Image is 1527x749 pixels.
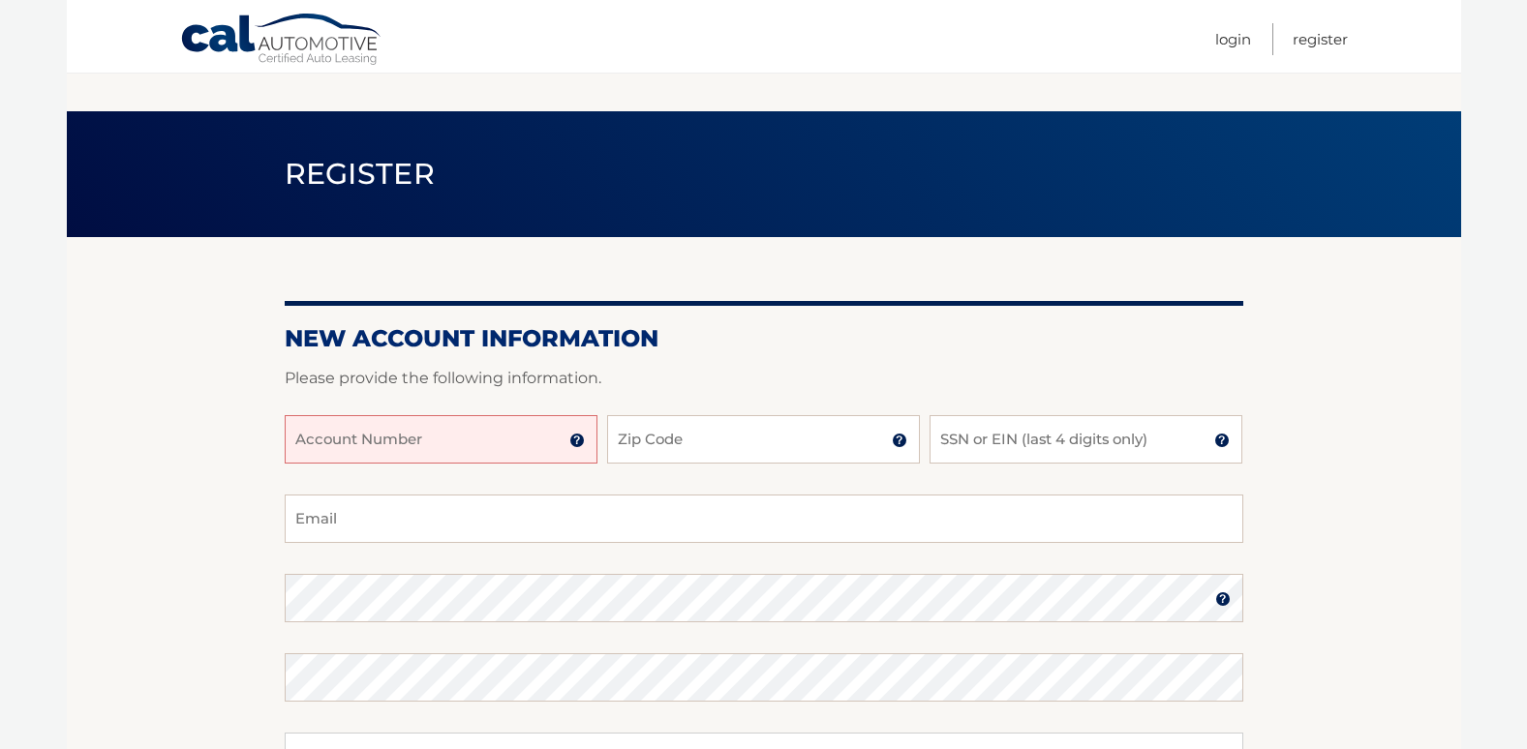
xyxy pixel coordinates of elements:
[607,415,920,464] input: Zip Code
[892,433,907,448] img: tooltip.svg
[569,433,585,448] img: tooltip.svg
[285,494,1243,543] input: Email
[930,415,1242,464] input: SSN or EIN (last 4 digits only)
[180,13,383,69] a: Cal Automotive
[285,324,1243,353] h2: New Account Information
[285,156,436,192] span: Register
[1214,433,1230,448] img: tooltip.svg
[285,365,1243,392] p: Please provide the following information.
[1215,591,1231,607] img: tooltip.svg
[1293,23,1348,55] a: Register
[1215,23,1251,55] a: Login
[285,415,597,464] input: Account Number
